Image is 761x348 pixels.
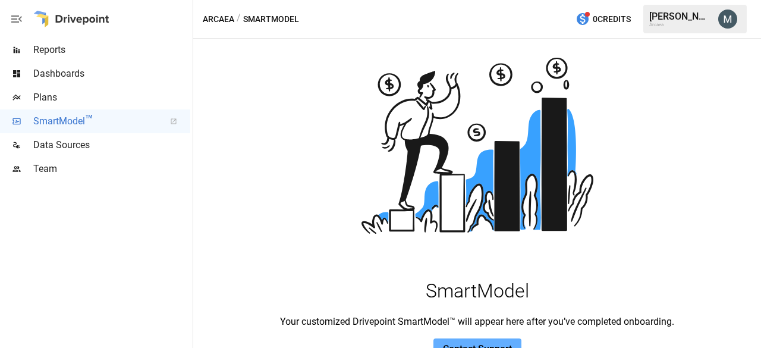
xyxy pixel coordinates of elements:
[193,315,761,329] p: Your customized Drivepoint SmartModel™ will appear here after you’ve completed onboarding.
[649,22,711,27] div: Arcaea
[237,12,241,27] div: /
[593,12,631,27] span: 0 Credits
[33,114,157,128] span: SmartModel
[711,2,744,36] button: Mary Ma
[649,11,711,22] div: [PERSON_NAME]
[33,67,190,81] span: Dashboards
[359,27,596,265] img: hero image
[193,267,761,315] p: SmartModel
[33,90,190,105] span: Plans
[203,12,234,27] button: Arcaea
[33,162,190,176] span: Team
[33,43,190,57] span: Reports
[33,138,190,152] span: Data Sources
[85,112,93,127] span: ™
[571,8,636,30] button: 0Credits
[718,10,737,29] img: Mary Ma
